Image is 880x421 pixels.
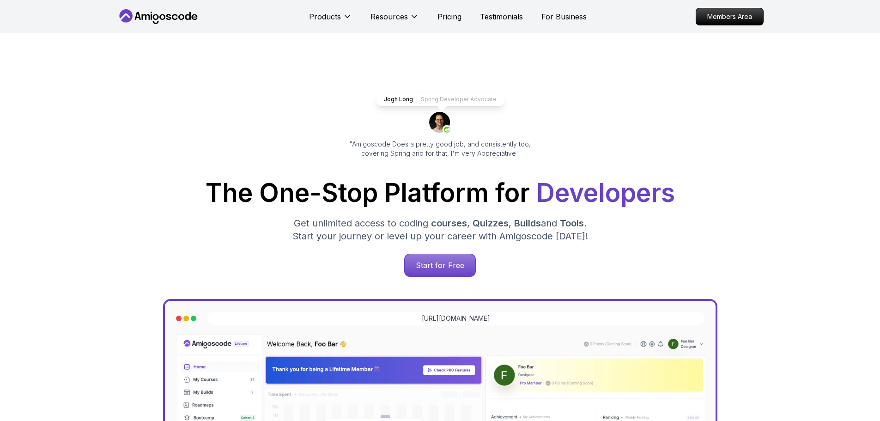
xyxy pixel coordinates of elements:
button: Products [309,11,352,30]
span: Tools [560,218,584,229]
a: For Business [541,11,587,22]
a: [URL][DOMAIN_NAME] [422,314,490,323]
a: Members Area [696,8,764,25]
p: Resources [370,11,408,22]
span: Quizzes [473,218,509,229]
h1: The One-Stop Platform for [124,180,756,206]
p: Products [309,11,341,22]
p: Jogh Long [384,96,413,103]
img: josh long [429,112,451,134]
a: Start for Free [404,254,476,277]
button: Resources [370,11,419,30]
a: Pricing [437,11,461,22]
p: "Amigoscode Does a pretty good job, and consistently too, covering Spring and for that, I'm very ... [337,140,544,158]
span: courses [431,218,467,229]
p: Members Area [696,8,763,25]
p: Get unlimited access to coding , , and . Start your journey or level up your career with Amigosco... [285,217,595,243]
p: Spring Developer Advocate [421,96,497,103]
a: Testimonials [480,11,523,22]
span: Builds [514,218,541,229]
p: Start for Free [405,254,475,276]
span: Developers [536,177,675,208]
